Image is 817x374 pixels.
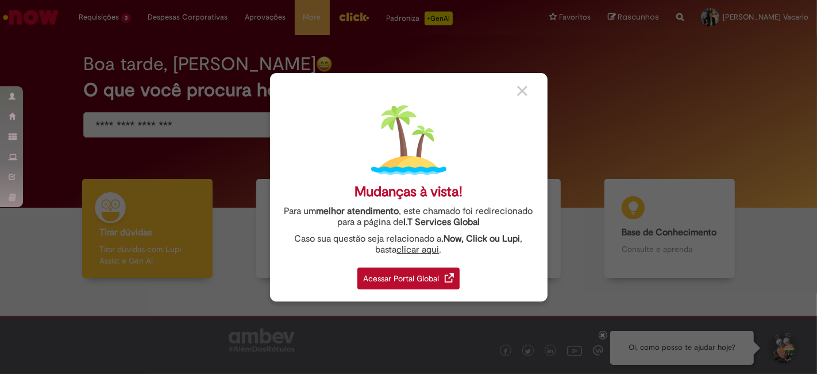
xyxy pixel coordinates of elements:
[397,238,440,255] a: clicar aqui
[357,261,460,289] a: Acessar Portal Global
[442,233,521,245] strong: .Now, Click ou Lupi
[354,184,463,200] div: Mudanças à vista!
[517,86,527,96] img: close_button_grey.png
[279,206,539,228] div: Para um , este chamado foi redirecionado para a página de
[403,210,480,228] a: I.T Services Global
[371,102,446,178] img: island.png
[357,268,460,289] div: Acessar Portal Global
[279,234,539,255] div: Caso sua questão seja relacionado a , basta .
[317,205,399,217] strong: melhor atendimento
[445,273,454,283] img: redirect_link.png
